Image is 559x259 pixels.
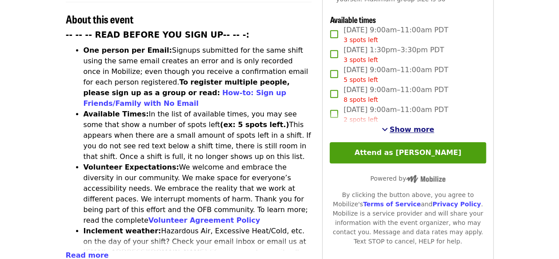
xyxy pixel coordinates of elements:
[84,46,172,54] strong: One person per Email:
[343,65,448,85] span: [DATE] 9:00am–11:00am PDT
[343,56,378,63] span: 3 spots left
[220,120,289,129] strong: (ex: 5 spots left.)
[84,227,161,235] strong: Inclement weather:
[343,104,448,124] span: [DATE] 9:00am–11:00am PDT
[343,116,378,123] span: 2 spots left
[66,30,250,39] strong: -- -- -- READ BEFORE YOU SIGN UP-- -- -:
[406,175,445,183] img: Powered by Mobilize
[330,190,486,246] div: By clicking the button above, you agree to Mobilize's and . Mobilize is a service provider and wi...
[66,11,133,27] span: About this event
[84,110,149,118] strong: Available Times:
[330,142,486,163] button: Attend as [PERSON_NAME]
[84,45,312,109] li: Signups submitted for the same shift using the same email creates an error and is only recorded o...
[343,85,448,104] span: [DATE] 9:00am–11:00am PDT
[343,36,378,43] span: 3 spots left
[363,201,421,208] a: Terms of Service
[84,89,286,108] a: How-to: Sign up Friends/Family with No Email
[330,14,376,25] span: Available times
[84,109,312,162] li: In the list of available times, you may see some that show a number of spots left This appears wh...
[343,96,378,103] span: 8 spots left
[382,124,434,135] button: See more timeslots
[343,45,444,65] span: [DATE] 1:30pm–3:30pm PDT
[370,175,445,182] span: Powered by
[84,78,290,97] strong: To register multiple people, please sign up as a group or read:
[432,201,481,208] a: Privacy Policy
[148,216,260,224] a: Volunteer Agreement Policy
[84,162,312,226] li: We welcome and embrace the diversity in our community. We make space for everyone’s accessibility...
[343,25,448,45] span: [DATE] 9:00am–11:00am PDT
[84,163,179,171] strong: Volunteer Expectations:
[390,125,434,134] span: Show more
[343,76,378,83] span: 5 spots left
